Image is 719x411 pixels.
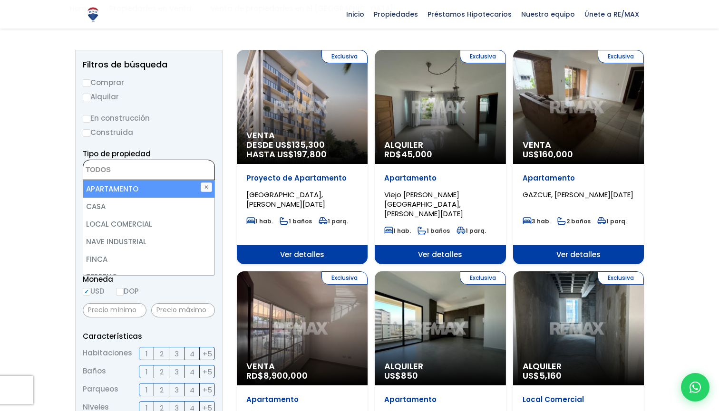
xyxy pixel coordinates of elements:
[85,6,101,23] img: Logo de REMAX
[523,190,633,200] span: GAZCUE, [PERSON_NAME][DATE]
[523,362,634,371] span: Alquiler
[375,50,505,264] a: Exclusiva Alquiler RD$45,000 Apartamento Viejo [PERSON_NAME][GEOGRAPHIC_DATA], [PERSON_NAME][DATE...
[263,370,308,382] span: 8,900,000
[160,348,164,360] span: 2
[83,285,105,297] label: USD
[369,7,423,21] span: Propiedades
[175,348,179,360] span: 3
[151,303,215,317] input: Precio máximo
[292,139,325,151] span: 135,300
[203,348,212,360] span: +5
[375,245,505,264] span: Ver detalles
[319,217,348,225] span: 1 parq.
[83,129,90,137] input: Construida
[160,366,164,378] span: 2
[83,273,215,285] span: Moneda
[83,365,106,378] span: Baños
[237,245,368,264] span: Ver detalles
[384,140,496,150] span: Alquiler
[83,330,215,342] p: Características
[294,148,327,160] span: 197,800
[321,50,368,63] span: Exclusiva
[203,384,212,396] span: +5
[539,148,573,160] span: 160,000
[384,362,496,371] span: Alquiler
[246,140,358,159] span: DESDE US$
[83,268,214,286] li: TERRENO
[384,190,463,219] span: Viejo [PERSON_NAME][GEOGRAPHIC_DATA], [PERSON_NAME][DATE]
[513,50,644,264] a: Exclusiva Venta US$160,000 Apartamento GAZCUE, [PERSON_NAME][DATE] 3 hab. 2 baños 1 parq. Ver det...
[83,79,90,87] input: Comprar
[246,131,358,140] span: Venta
[83,288,90,296] input: USD
[246,190,325,209] span: [GEOGRAPHIC_DATA], [PERSON_NAME][DATE]
[83,303,146,317] input: Precio mínimo
[190,348,194,360] span: 4
[384,370,418,382] span: US$
[175,384,179,396] span: 3
[341,7,369,21] span: Inicio
[523,148,573,160] span: US$
[423,7,516,21] span: Préstamos Hipotecarios
[146,348,148,360] span: 1
[246,362,358,371] span: Venta
[237,50,368,264] a: Exclusiva Venta DESDE US$135,300 HASTA US$197,800 Proyecto de Apartamento [GEOGRAPHIC_DATA], [PER...
[246,150,358,159] span: HASTA US$
[401,148,432,160] span: 45,000
[83,347,132,360] span: Habitaciones
[190,384,194,396] span: 4
[83,94,90,101] input: Alquilar
[175,366,179,378] span: 3
[83,383,118,396] span: Parqueos
[83,215,214,233] li: LOCAL COMERCIAL
[516,7,580,21] span: Nuestro equipo
[83,112,215,124] label: En construcción
[246,217,273,225] span: 1 hab.
[83,91,215,103] label: Alquilar
[190,366,194,378] span: 4
[203,366,212,378] span: +5
[83,233,214,250] li: NAVE INDUSTRIAL
[523,217,551,225] span: 3 hab.
[246,395,358,404] p: Apartamento
[418,227,450,235] span: 1 baños
[83,60,215,69] h2: Filtros de búsqueda
[83,76,215,88] label: Comprar
[83,180,214,198] li: APARTAMENTO
[523,140,634,150] span: Venta
[160,384,164,396] span: 2
[523,173,634,183] p: Apartamento
[523,395,634,404] p: Local Comercial
[321,271,368,285] span: Exclusiva
[83,160,175,181] textarea: Search
[83,126,215,138] label: Construida
[384,173,496,183] p: Apartamento
[460,50,506,63] span: Exclusiva
[457,227,486,235] span: 1 parq.
[580,7,644,21] span: Únete a RE/MAX
[116,288,124,296] input: DOP
[83,198,214,215] li: CASA
[539,370,562,382] span: 5,160
[523,370,562,382] span: US$
[116,285,139,297] label: DOP
[513,245,644,264] span: Ver detalles
[83,149,151,159] span: Tipo de propiedad
[246,370,308,382] span: RD$
[557,217,591,225] span: 2 baños
[598,271,644,285] span: Exclusiva
[246,173,358,183] p: Proyecto de Apartamento
[384,148,432,160] span: RD$
[384,227,411,235] span: 1 hab.
[146,384,148,396] span: 1
[146,366,148,378] span: 1
[597,217,627,225] span: 1 parq.
[83,250,214,268] li: FINCA
[83,115,90,123] input: En construcción
[280,217,312,225] span: 1 baños
[384,395,496,404] p: Apartamento
[401,370,418,382] span: 850
[201,182,212,192] button: ✕
[460,271,506,285] span: Exclusiva
[598,50,644,63] span: Exclusiva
